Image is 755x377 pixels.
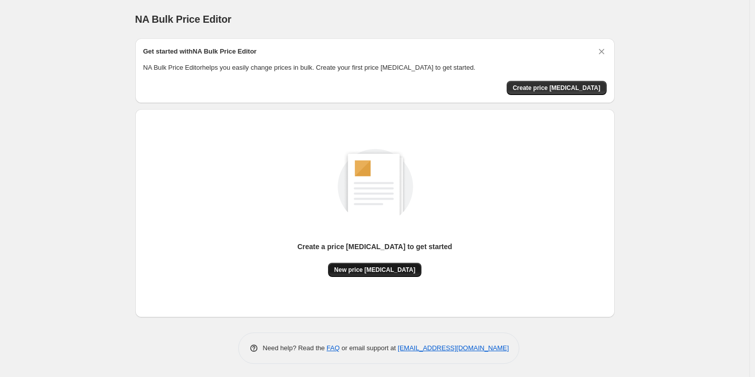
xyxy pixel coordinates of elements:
[507,81,607,95] button: Create price change job
[334,266,415,274] span: New price [MEDICAL_DATA]
[513,84,601,92] span: Create price [MEDICAL_DATA]
[398,344,509,352] a: [EMAIL_ADDRESS][DOMAIN_NAME]
[597,46,607,57] button: Dismiss card
[263,344,327,352] span: Need help? Read the
[297,242,452,252] p: Create a price [MEDICAL_DATA] to get started
[328,263,421,277] button: New price [MEDICAL_DATA]
[340,344,398,352] span: or email support at
[143,63,607,73] p: NA Bulk Price Editor helps you easily change prices in bulk. Create your first price [MEDICAL_DAT...
[143,46,257,57] h2: Get started with NA Bulk Price Editor
[135,14,232,25] span: NA Bulk Price Editor
[327,344,340,352] a: FAQ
